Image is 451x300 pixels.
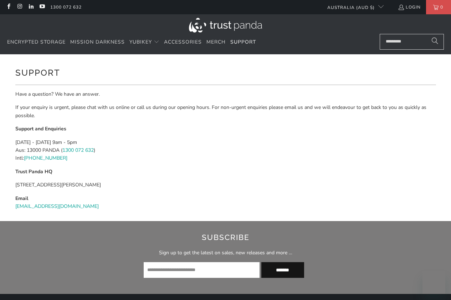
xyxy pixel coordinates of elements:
[206,34,226,51] a: Merch
[15,65,436,79] h1: Support
[15,90,436,98] p: Have a question? We have an answer.
[15,195,28,202] strong: Email
[164,39,202,45] span: Accessories
[129,39,152,45] span: YubiKey
[70,39,125,45] span: Mission Darkness
[16,4,22,10] a: Trust Panda Australia on Instagram
[7,39,66,45] span: Encrypted Storage
[5,4,11,10] a: Trust Panda Australia on Facebook
[230,39,256,45] span: Support
[95,232,356,243] h2: Subscribe
[50,3,82,11] a: 1300 072 632
[380,34,444,50] input: Search...
[28,4,34,10] a: Trust Panda Australia on LinkedIn
[15,125,66,132] strong: Support and Enquiries
[129,34,159,51] summary: YubiKey
[15,181,436,189] p: [STREET_ADDRESS][PERSON_NAME]
[422,271,445,294] iframe: Button to launch messaging window
[15,168,52,175] strong: Trust Panda HQ
[70,34,125,51] a: Mission Darkness
[206,39,226,45] span: Merch
[164,34,202,51] a: Accessories
[15,104,436,120] p: If your enquiry is urgent, please chat with us online or call us during our opening hours. For no...
[39,4,45,10] a: Trust Panda Australia on YouTube
[24,155,67,161] a: [PHONE_NUMBER]
[7,34,256,51] nav: Translation missing: en.navigation.header.main_nav
[426,34,444,50] button: Search
[7,34,66,51] a: Encrypted Storage
[15,139,436,162] p: [DATE] - [DATE] 9am - 5pm Aus: 13000 PANDA ( ) Intl:
[62,147,94,154] a: 1300 072 632
[189,18,262,32] img: Trust Panda Australia
[15,203,99,210] a: [EMAIL_ADDRESS][DOMAIN_NAME]
[230,34,256,51] a: Support
[398,3,421,11] a: Login
[95,249,356,257] p: Sign up to get the latest on sales, new releases and more …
